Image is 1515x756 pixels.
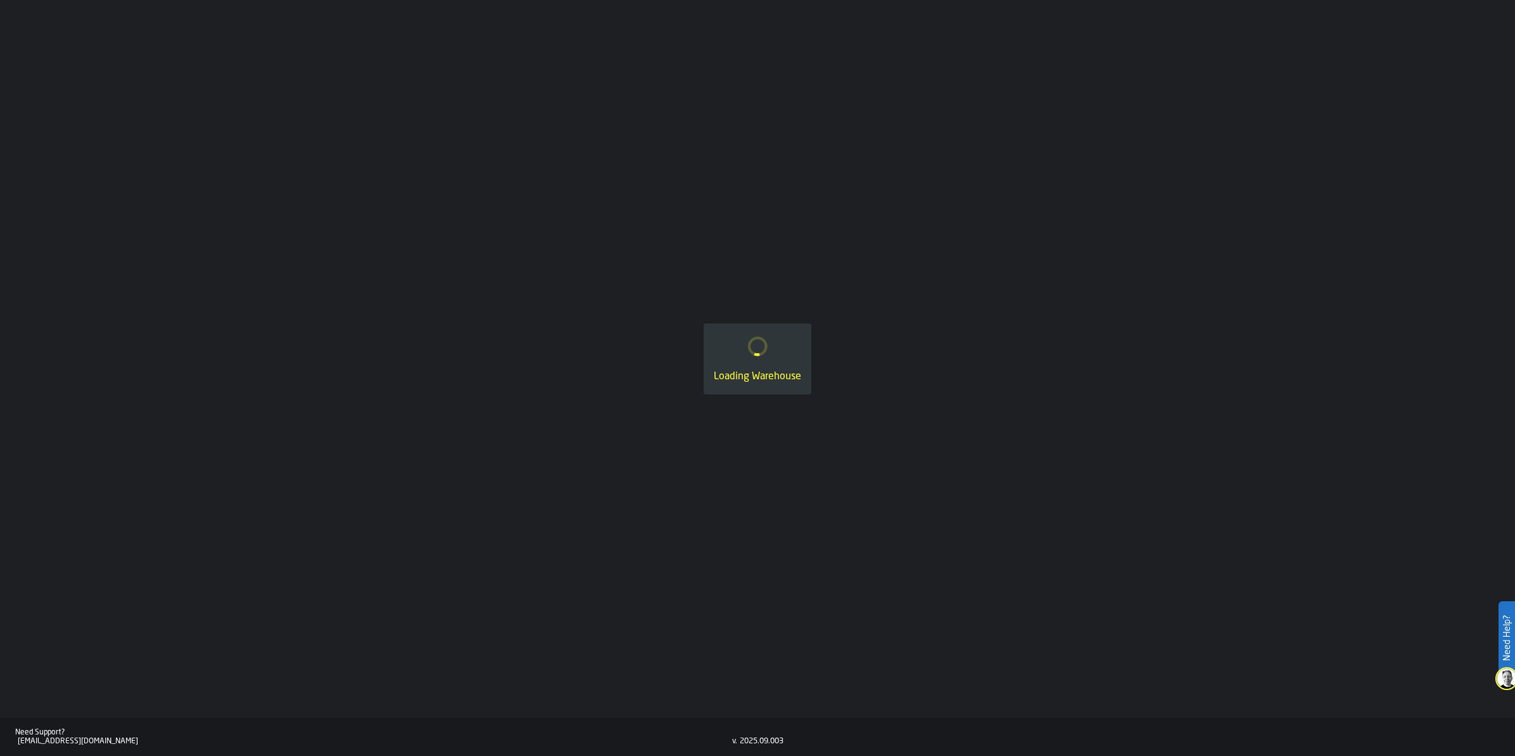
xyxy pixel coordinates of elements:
[732,737,737,746] div: v.
[740,737,783,746] div: 2025.09.003
[15,728,732,746] a: Need Support?[EMAIL_ADDRESS][DOMAIN_NAME]
[1500,603,1514,674] label: Need Help?
[714,369,801,384] div: Loading Warehouse
[15,728,732,737] div: Need Support?
[18,737,732,746] div: [EMAIL_ADDRESS][DOMAIN_NAME]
